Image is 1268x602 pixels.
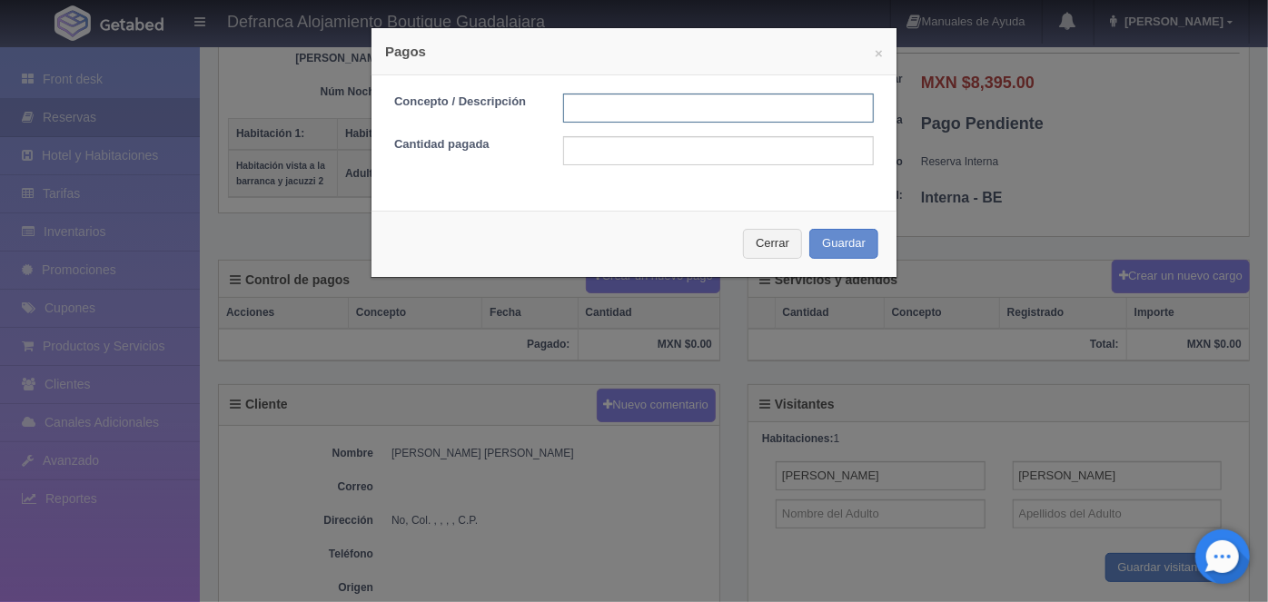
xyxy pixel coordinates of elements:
[875,46,883,60] button: ×
[385,42,883,61] h4: Pagos
[743,229,802,259] button: Cerrar
[381,94,550,111] label: Concepto / Descripción
[809,229,878,259] button: Guardar
[381,136,550,153] label: Cantidad pagada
